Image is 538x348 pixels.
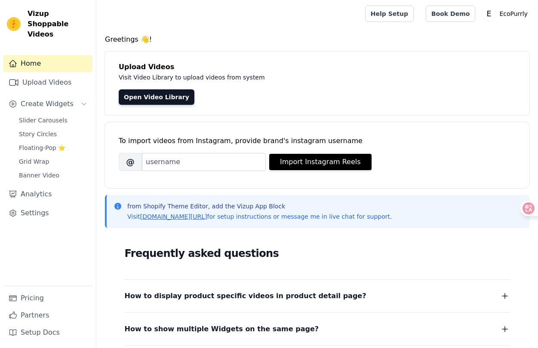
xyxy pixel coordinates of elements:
span: @ [119,153,142,171]
span: Vizup Shoppable Videos [28,9,89,40]
span: Story Circles [19,130,57,138]
h4: Greetings 👋! [105,34,529,45]
a: Book Demo [426,6,475,22]
button: E EcoPurrly [482,6,531,21]
a: Settings [3,205,92,222]
span: How to display product specific videos in product detail page? [125,290,366,302]
a: Grid Wrap [14,156,92,168]
span: Slider Carousels [19,116,68,125]
span: Banner Video [19,171,59,180]
span: Create Widgets [21,99,74,109]
button: How to show multiple Widgets on the same page? [125,323,510,335]
a: Help Setup [365,6,414,22]
div: To import videos from Instagram, provide brand's instagram username [119,136,516,146]
a: Floating-Pop ⭐ [14,142,92,154]
a: Partners [3,307,92,324]
input: username [142,153,266,171]
a: Banner Video [14,169,92,181]
a: Upload Videos [3,74,92,91]
p: Visit for setup instructions or message me in live chat for support. [127,212,392,221]
a: Analytics [3,186,92,203]
a: Open Video Library [119,89,194,105]
h2: Frequently asked questions [125,245,510,262]
button: Import Instagram Reels [269,154,372,170]
a: [DOMAIN_NAME][URL] [140,213,207,220]
img: Vizup [7,17,21,31]
button: Create Widgets [3,95,92,113]
a: Story Circles [14,128,92,140]
a: Slider Carousels [14,114,92,126]
a: Home [3,55,92,72]
span: How to show multiple Widgets on the same page? [125,323,319,335]
button: How to display product specific videos in product detail page? [125,290,510,302]
span: Floating-Pop ⭐ [19,143,65,152]
a: Setup Docs [3,324,92,341]
p: from Shopify Theme Editor, add the Vizup App Block [127,202,392,211]
text: E [487,9,492,18]
a: Pricing [3,290,92,307]
p: Visit Video Library to upload videos from system [119,72,504,82]
p: EcoPurrly [496,6,531,21]
span: Grid Wrap [19,157,49,166]
h4: Upload Videos [119,62,516,72]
